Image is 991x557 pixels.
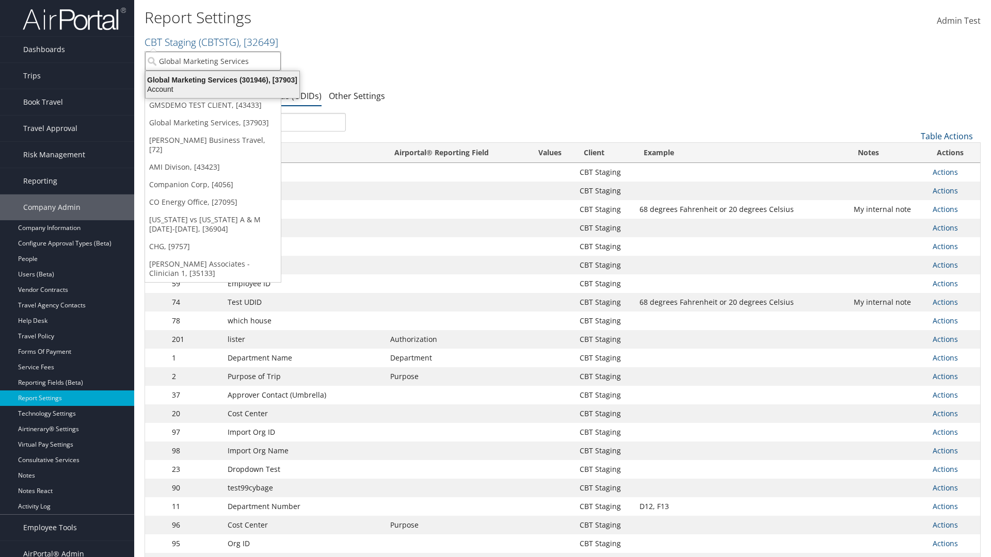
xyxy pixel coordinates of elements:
[222,330,385,349] td: lister
[933,334,958,344] a: Actions
[574,534,634,553] td: CBT Staging
[23,116,77,141] span: Travel Approval
[23,142,85,168] span: Risk Management
[222,423,385,441] td: Import Org ID
[145,193,281,211] a: CO Energy Office, [27095]
[23,168,57,194] span: Reporting
[574,163,634,182] td: CBT Staging
[145,7,702,28] h1: Report Settings
[222,200,385,219] td: free
[199,35,239,49] span: ( CBTSTG )
[167,479,222,497] td: 90
[222,386,385,404] td: Approver Contact (Umbrella)
[933,297,958,307] a: Actions
[139,85,306,94] div: Account
[928,143,980,163] th: Actions
[139,75,306,85] div: Global Marketing Services (301946), [37903]
[574,349,634,367] td: CBT Staging
[145,158,281,176] a: AMI Divison, [43423]
[525,143,574,163] th: Values
[23,37,65,62] span: Dashboards
[574,441,634,460] td: CBT Staging
[574,143,634,163] th: Client
[222,312,385,330] td: which house
[222,182,385,200] td: Lister
[23,515,77,540] span: Employee Tools
[167,423,222,441] td: 97
[933,223,958,233] a: Actions
[933,390,958,400] a: Actions
[222,534,385,553] td: Org ID
[167,404,222,423] td: 20
[574,367,634,386] td: CBT Staging
[23,7,126,31] img: airportal-logo.png
[849,143,927,163] th: Notes
[222,143,385,163] th: Name
[933,408,958,418] a: Actions
[921,130,973,142] a: Table Actions
[574,460,634,479] td: CBT Staging
[933,427,958,437] a: Actions
[145,238,281,255] a: CHG, [9757]
[385,143,525,163] th: Airportal&reg; Reporting Field
[634,200,849,219] td: 68 degrees Fahrenheit or 20 degrees Celsius
[23,194,81,220] span: Company Admin
[574,312,634,330] td: CBT Staging
[167,386,222,404] td: 37
[239,35,278,49] span: , [ 32649 ]
[167,349,222,367] td: 1
[222,479,385,497] td: test99cybage
[574,386,634,404] td: CBT Staging
[933,538,958,548] a: Actions
[222,349,385,367] td: Department Name
[145,176,281,193] a: Companion Corp, [4056]
[933,446,958,455] a: Actions
[145,114,281,132] a: Global Marketing Services, [37903]
[23,63,41,89] span: Trips
[933,167,958,177] a: Actions
[634,497,849,516] td: D12, F13
[167,516,222,534] td: 96
[222,367,385,386] td: Purpose of Trip
[933,316,958,325] a: Actions
[167,460,222,479] td: 23
[933,353,958,363] a: Actions
[933,204,958,214] a: Actions
[222,293,385,312] td: Test UDID
[933,520,958,530] a: Actions
[385,349,525,367] td: Department
[145,211,281,238] a: [US_STATE] vs [US_STATE] A & M [DATE]-[DATE], [36904]
[574,479,634,497] td: CBT Staging
[23,89,63,115] span: Book Travel
[222,460,385,479] td: Dropdown Test
[574,274,634,293] td: CBT Staging
[634,293,849,312] td: 68 degrees Fahrenheit or 20 degrees Celsius
[933,501,958,511] a: Actions
[933,464,958,474] a: Actions
[937,5,981,37] a: Admin Test
[574,516,634,534] td: CBT Staging
[222,404,385,423] td: Cost Center
[222,163,385,182] td: QAM
[385,330,525,349] td: Authorization
[849,293,927,312] td: My internal note
[167,441,222,460] td: 98
[574,219,634,237] td: CBT Staging
[167,534,222,553] td: 95
[145,132,281,158] a: [PERSON_NAME] Business Travel, [72]
[222,274,385,293] td: Employee ID
[222,497,385,516] td: Department Number
[933,483,958,493] a: Actions
[574,256,634,274] td: CBT Staging
[145,52,281,71] input: Search Accounts
[574,497,634,516] td: CBT Staging
[574,293,634,312] td: CBT Staging
[329,90,385,102] a: Other Settings
[167,497,222,516] td: 11
[385,367,525,386] td: Purpose
[222,441,385,460] td: Import Org Name
[574,404,634,423] td: CBT Staging
[167,312,222,330] td: 78
[222,219,385,237] td: Job Title
[574,330,634,349] td: CBT Staging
